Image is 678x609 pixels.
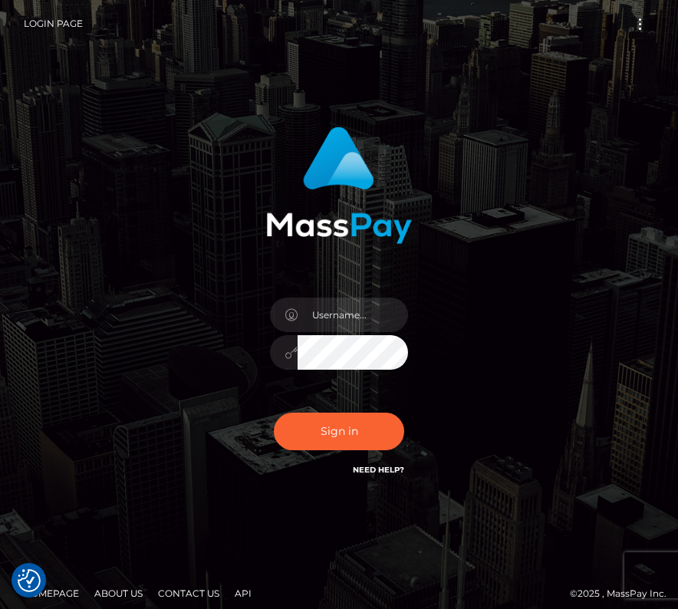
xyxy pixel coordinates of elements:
[12,585,666,602] div: © 2025 , MassPay Inc.
[24,8,83,40] a: Login Page
[229,581,258,605] a: API
[353,465,404,475] a: Need Help?
[17,581,85,605] a: Homepage
[88,581,149,605] a: About Us
[266,127,412,244] img: MassPay Login
[18,569,41,592] img: Revisit consent button
[298,298,408,332] input: Username...
[626,14,654,35] button: Toggle navigation
[152,581,225,605] a: Contact Us
[274,413,404,450] button: Sign in
[18,569,41,592] button: Consent Preferences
